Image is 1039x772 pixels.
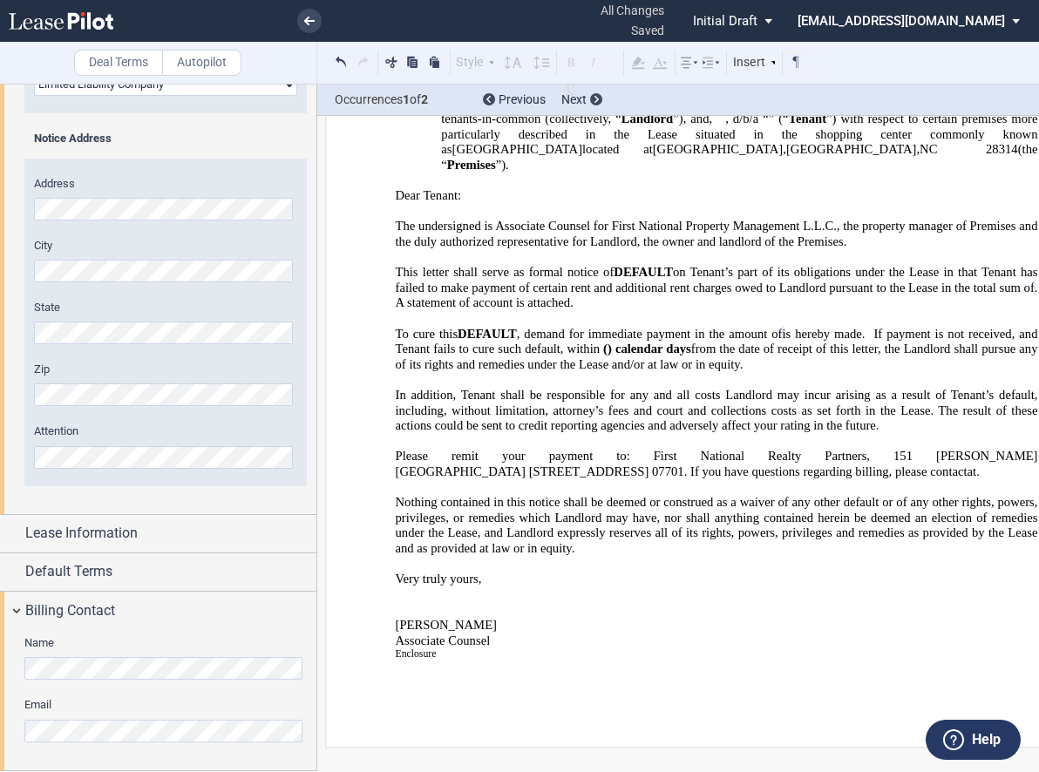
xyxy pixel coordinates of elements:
span: This letter shall serve as formal notice of [396,265,615,280]
span: ( [603,342,608,356]
span: 28314 [986,142,1018,157]
span: Previous [499,92,546,106]
label: Help [972,728,1001,751]
span: DEFAULT [614,265,673,280]
span: Billing Contact [25,600,115,621]
div: Insert [730,51,781,74]
span: Next [561,92,587,106]
span: , d/b/a “ [725,112,768,126]
span: [STREET_ADDRESS] [529,464,649,479]
span: Associate Counsel [396,633,491,647]
label: Zip [34,362,297,377]
span: Premises [447,158,496,173]
label: City [34,238,297,254]
span: [GEOGRAPHIC_DATA] [452,142,583,157]
span: , and [683,112,710,126]
span: Please remit your payment to: First National Realty Partners, 151 [396,449,913,464]
span: . [1035,281,1038,295]
span: Default Terms [25,561,112,582]
span: DEFAULT [458,326,517,341]
span: NC [920,142,937,157]
span: , [783,142,786,157]
span: Landlord [621,112,673,126]
b: 1 [403,92,410,106]
span: A statement of account is attached. [396,295,574,310]
label: Name [24,635,307,651]
span: [GEOGRAPHIC_DATA] [786,142,917,157]
span: [GEOGRAPHIC_DATA] [653,142,784,157]
button: Help [926,720,1021,760]
span: ”). [496,158,509,173]
span: Very truly yours, [396,572,482,586]
label: Autopilot [162,50,241,76]
div: Previous [483,91,546,109]
b: 2 [421,92,428,106]
button: Paste [424,51,445,72]
span: (collectively, “ [545,112,621,126]
span: Enclosure [396,648,437,659]
span: Occurrences of [335,91,470,109]
button: Toggle Control Characters [786,51,806,72]
span: , demand for immediate payment in the amount of [517,326,783,341]
span: [PERSON_NAME] [396,618,497,633]
span: , [710,112,713,126]
span: is hereby made. [782,326,865,341]
span: ” (“ [769,112,789,126]
span: To cure this [396,326,458,341]
label: Email [24,697,307,713]
b: Notice Address [34,132,112,145]
label: State [34,300,297,315]
button: Undo [331,51,351,72]
span: ) calendar day [608,342,686,356]
span: , [916,142,920,157]
span: Initial Draft [693,13,757,29]
span: Dear Tenant: [396,188,462,203]
span: [PERSON_NAME][GEOGRAPHIC_DATA] [396,449,1038,478]
label: Address [34,176,297,192]
span: s [686,342,691,356]
span: located at [582,142,653,157]
span: at [968,464,977,479]
button: Cut [382,51,402,72]
label: Attention [34,423,297,439]
span: ”) [673,112,682,126]
button: Copy [403,51,423,72]
span: Tenant [789,112,826,126]
label: Deal Terms [74,50,163,76]
span: 07701. If you have questions regarding billing, please contact [652,464,968,479]
span: Lease Information [25,523,138,544]
span: . [976,464,980,479]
